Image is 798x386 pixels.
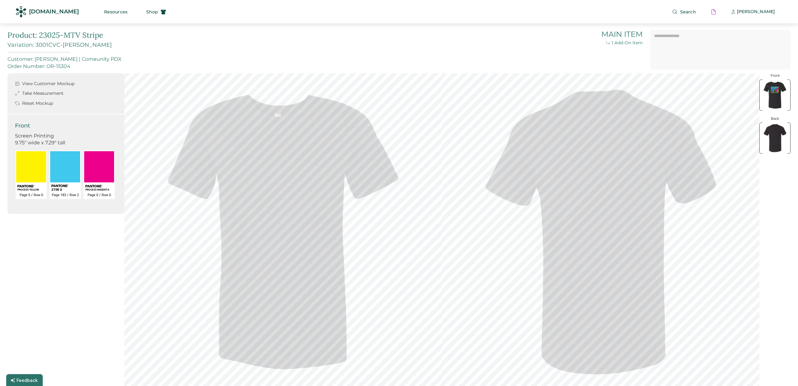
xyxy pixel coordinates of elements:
div: Page 183 / Row 2 [52,193,79,197]
div: Order Number: OR-15304 [7,63,650,69]
img: generate-image [759,80,791,111]
div: Product: 23025-MTV Stripe [7,30,112,41]
div: Back [771,116,779,121]
div: PROCESS MAGENTA [85,188,113,191]
button: Resources [97,6,135,18]
img: 1024px-Pantone_logo.svg.png [85,185,103,187]
div: 2198 U [51,188,79,192]
div: [DOMAIN_NAME] [29,8,79,16]
div: Front [15,122,117,130]
div: Customer: [PERSON_NAME] | Comeunity PDX [7,56,650,62]
span: Shop [146,10,158,14]
img: generate-image [759,123,791,154]
div: View Customer Mockup [22,81,75,87]
div: Front [771,73,780,78]
img: Rendered Logo - Screens [16,6,26,17]
img: 1024px-Pantone_logo.svg.png [51,185,69,187]
div: Page 0 / Row 0 [20,193,43,197]
div: Variation: 3001CVC-[PERSON_NAME] [7,42,112,49]
div: Take Measurement [22,90,64,97]
div: Reset Mockup [22,100,53,107]
iframe: Front Chat [768,358,795,385]
div: Screen Printing [15,133,117,139]
span: Search [680,10,696,14]
button: Shop [139,6,174,18]
img: 1024px-Pantone_logo.svg.png [17,185,35,187]
div: 1 Add-On Item [612,40,643,46]
div: PROCESS YELLOW [17,188,45,191]
button: Search [665,6,704,18]
div: Page 0 / Row 0 [88,193,111,197]
div: 9.75" wide x 7.29" tall [15,139,117,146]
div: [PERSON_NAME] [737,9,775,15]
div: MAIN ITEM [601,30,643,39]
